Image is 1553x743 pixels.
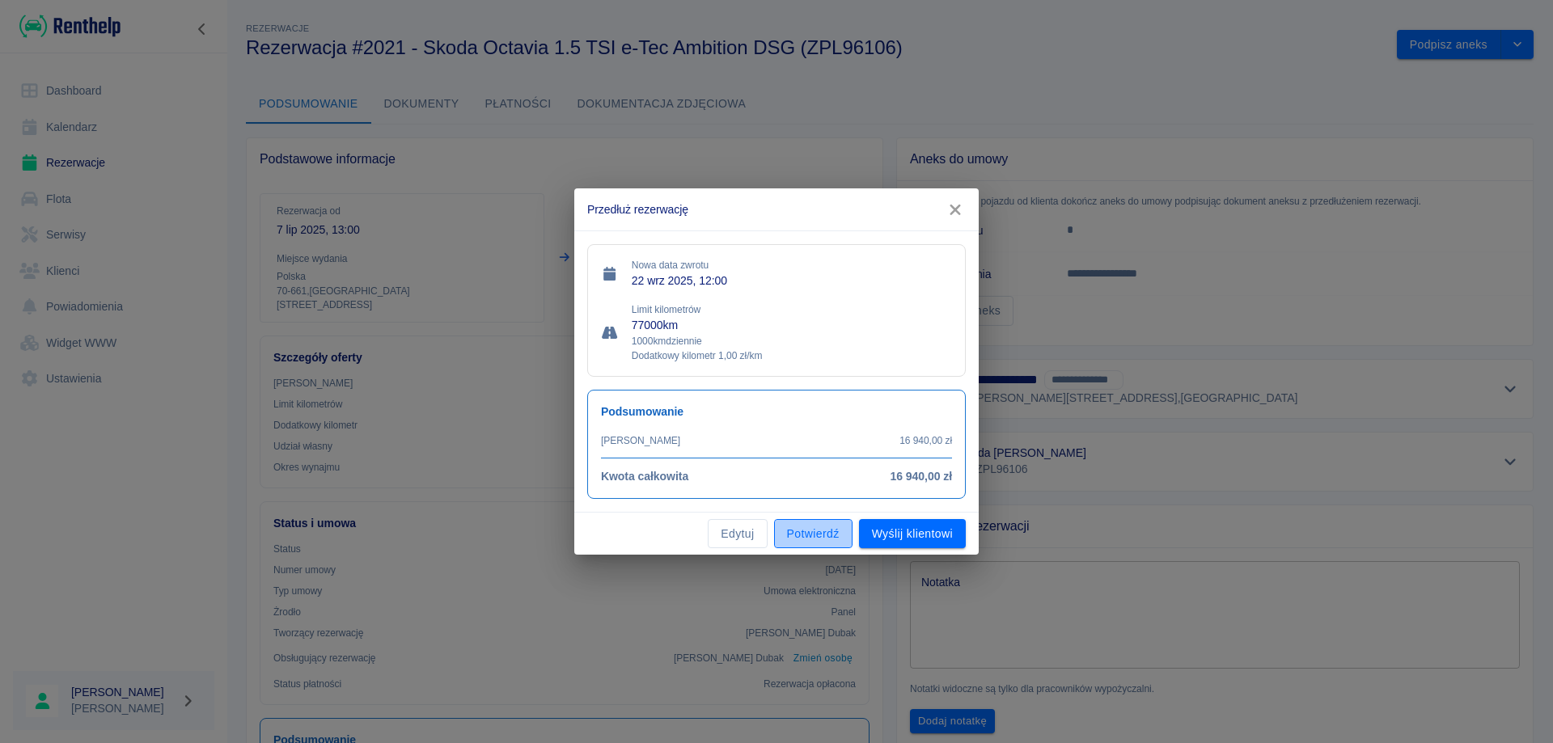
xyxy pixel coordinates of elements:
[708,519,767,549] button: Edytuj
[632,348,952,363] p: Dodatkowy kilometr 1,00 zł/km
[859,519,966,549] button: Wyślij klientowi
[891,468,952,485] h6: 16 940,00 zł
[632,258,952,272] p: Nowa data zwrotu
[601,433,680,448] p: [PERSON_NAME]
[632,272,952,289] p: 22 wrz 2025, 12:00
[601,468,688,485] h6: Kwota całkowita
[899,433,952,448] p: 16 940,00 zł
[574,188,979,230] h2: Przedłuż rezerwację
[632,317,952,334] p: 77000 km
[774,519,853,549] button: Potwierdź
[601,403,952,420] h6: Podsumowanie
[632,302,952,317] p: Limit kilometrów
[632,334,952,348] p: 1000 km dziennie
